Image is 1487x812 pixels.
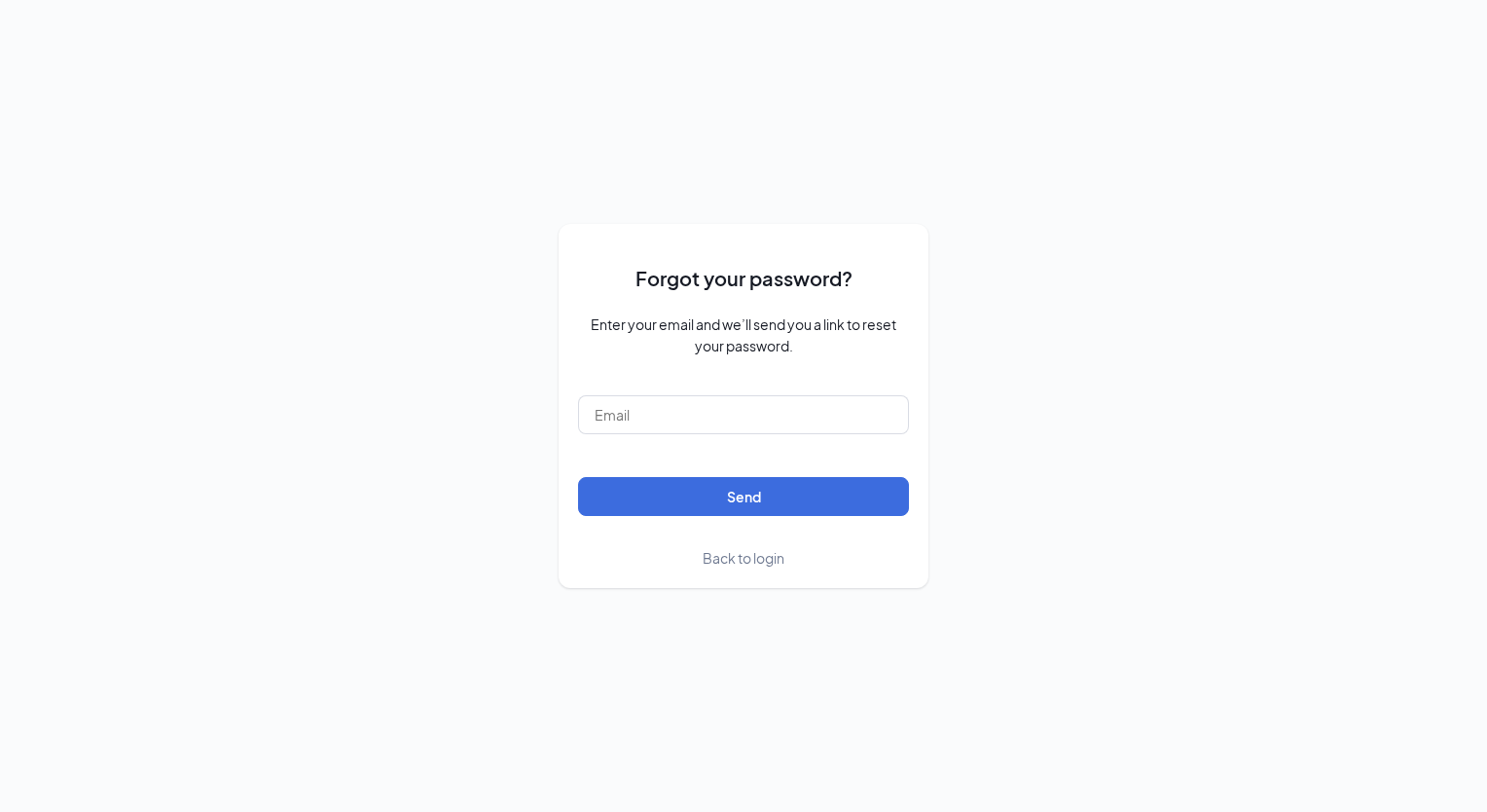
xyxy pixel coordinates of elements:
[703,547,784,569] a: Back to login
[578,314,909,356] span: Enter your email and we’ll send you a link to reset your password.
[578,395,909,434] input: Email
[578,477,909,516] button: Send
[703,549,784,567] span: Back to login
[635,263,852,293] span: Forgot your password?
